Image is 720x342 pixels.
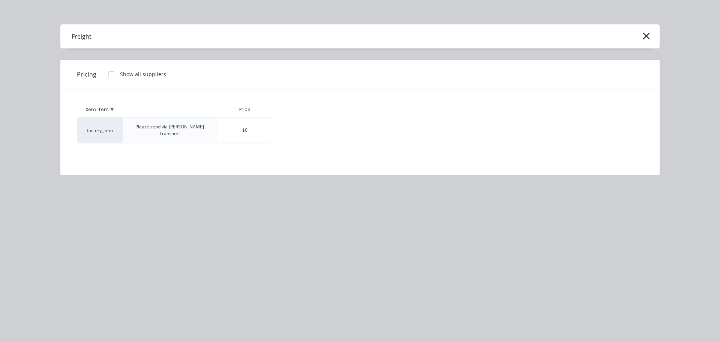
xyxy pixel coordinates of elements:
[72,32,91,41] div: Freight
[77,102,122,117] div: Xero Item #
[129,124,211,137] div: Please send via [PERSON_NAME] Transport
[77,117,122,143] div: factory_item
[77,70,96,79] span: Pricing
[217,118,273,143] div: $0
[217,102,273,117] div: Price
[120,70,166,78] div: Show all suppliers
